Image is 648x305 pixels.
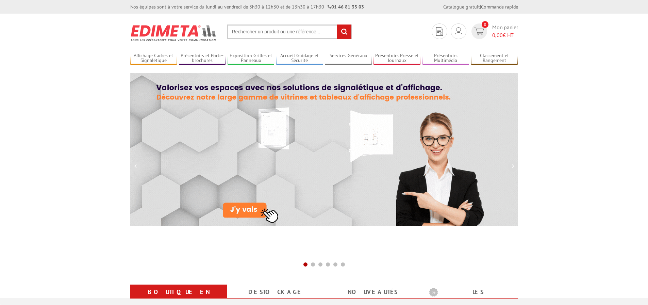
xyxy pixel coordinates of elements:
input: Rechercher un produit ou une référence... [227,25,352,39]
img: devis rapide [455,27,462,35]
span: Mon panier [492,23,518,39]
span: 0 [482,21,488,28]
img: Présentoir, panneau, stand - Edimeta - PLV, affichage, mobilier bureau, entreprise [130,20,217,46]
div: | [443,3,518,10]
input: rechercher [337,25,351,39]
img: devis rapide [474,28,484,35]
b: Les promotions [429,286,514,300]
a: Présentoirs Multimédia [422,53,469,64]
a: Exposition Grilles et Panneaux [228,53,275,64]
a: Présentoirs Presse et Journaux [373,53,420,64]
a: Catalogue gratuit [443,4,480,10]
a: Services Généraux [325,53,372,64]
a: nouveautés [332,286,413,298]
strong: 01 46 81 33 03 [328,4,364,10]
a: Destockage [235,286,316,298]
span: € HT [492,31,518,39]
a: Accueil Guidage et Sécurité [276,53,323,64]
a: Affichage Cadres et Signalétique [130,53,177,64]
a: Commande rapide [481,4,518,10]
a: devis rapide 0 Mon panier 0,00€ HT [470,23,518,39]
span: 0,00 [492,32,503,38]
a: Classement et Rangement [471,53,518,64]
div: Nos équipes sont à votre service du lundi au vendredi de 8h30 à 12h30 et de 13h30 à 17h30 [130,3,364,10]
img: devis rapide [436,27,443,36]
a: Présentoirs et Porte-brochures [179,53,226,64]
